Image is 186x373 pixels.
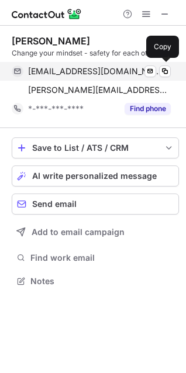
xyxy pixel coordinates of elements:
[28,66,162,77] span: [EMAIL_ADDRESS][DOMAIN_NAME]
[12,7,82,21] img: ContactOut v5.3.10
[30,253,174,263] span: Find work email
[12,194,179,215] button: Send email
[12,273,179,289] button: Notes
[12,250,179,266] button: Find work email
[32,227,125,237] span: Add to email campaign
[32,199,77,209] span: Send email
[32,171,157,181] span: AI write personalized message
[28,85,171,95] span: [PERSON_NAME][EMAIL_ADDRESS][PERSON_NAME][DOMAIN_NAME]
[32,143,159,153] div: Save to List / ATS / CRM
[12,48,179,58] div: Change your mindset - safety for each other.
[30,276,174,286] span: Notes
[12,35,90,47] div: [PERSON_NAME]
[125,103,171,115] button: Reveal Button
[12,165,179,186] button: AI write personalized message
[12,137,179,158] button: save-profile-one-click
[12,222,179,243] button: Add to email campaign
